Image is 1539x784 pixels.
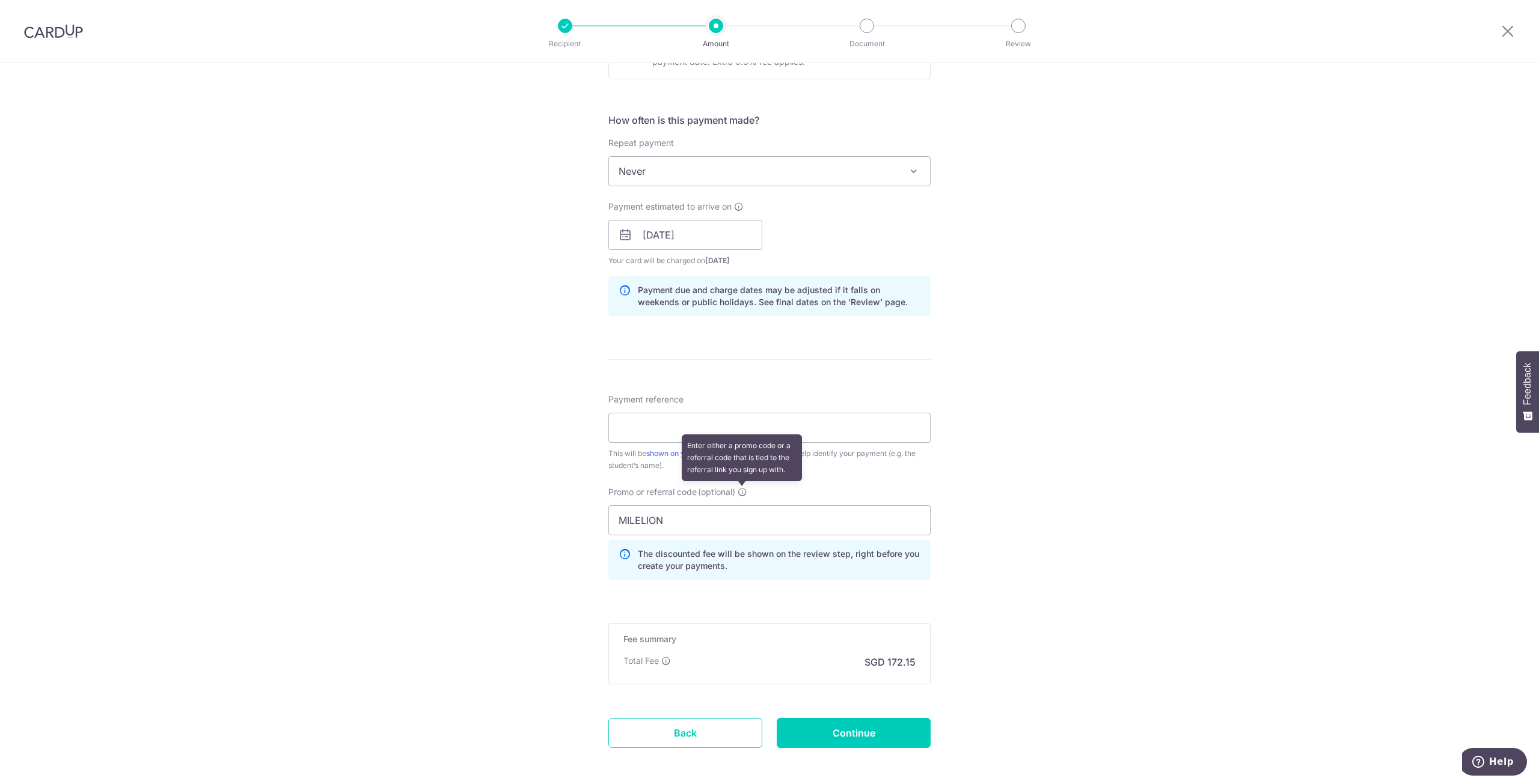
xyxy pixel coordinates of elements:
span: Your card will be charged on [608,255,762,267]
div: Enter either a promo code or a referral code that is tied to the referral link you sign up with. [682,434,802,481]
input: DD / MM / YYYY [608,220,762,250]
div: This will be to help identify your payment (e.g. the student’s name). [608,448,931,472]
span: Payment estimated to arrive on [608,201,732,213]
button: Feedback - Show survey [1516,351,1539,433]
span: Never [609,157,930,186]
p: Recipient [521,38,610,50]
iframe: Opens a widget where you can find more information [1462,748,1527,778]
p: Review [974,38,1063,50]
span: Promo or referral code [608,486,697,498]
h5: Fee summary [623,633,916,645]
img: CardUp [24,24,83,38]
span: Never [608,156,931,186]
span: [DATE] [705,256,730,265]
p: Amount [672,38,760,50]
p: Total Fee [623,655,659,667]
p: Document [822,38,911,50]
span: Feedback [1522,363,1533,405]
span: (optional) [698,486,735,498]
input: Continue [777,718,931,748]
span: Payment reference [608,394,684,406]
h5: How often is this payment made? [608,113,931,127]
p: The discounted fee will be shown on the review step, right before you create your payments. [638,548,920,572]
a: shown on your recipient’s bank statement [646,449,788,458]
label: Repeat payment [608,137,674,149]
p: SGD 172.15 [864,655,916,669]
a: Back [608,718,762,748]
p: Payment due and charge dates may be adjusted if it falls on weekends or public holidays. See fina... [638,284,920,308]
